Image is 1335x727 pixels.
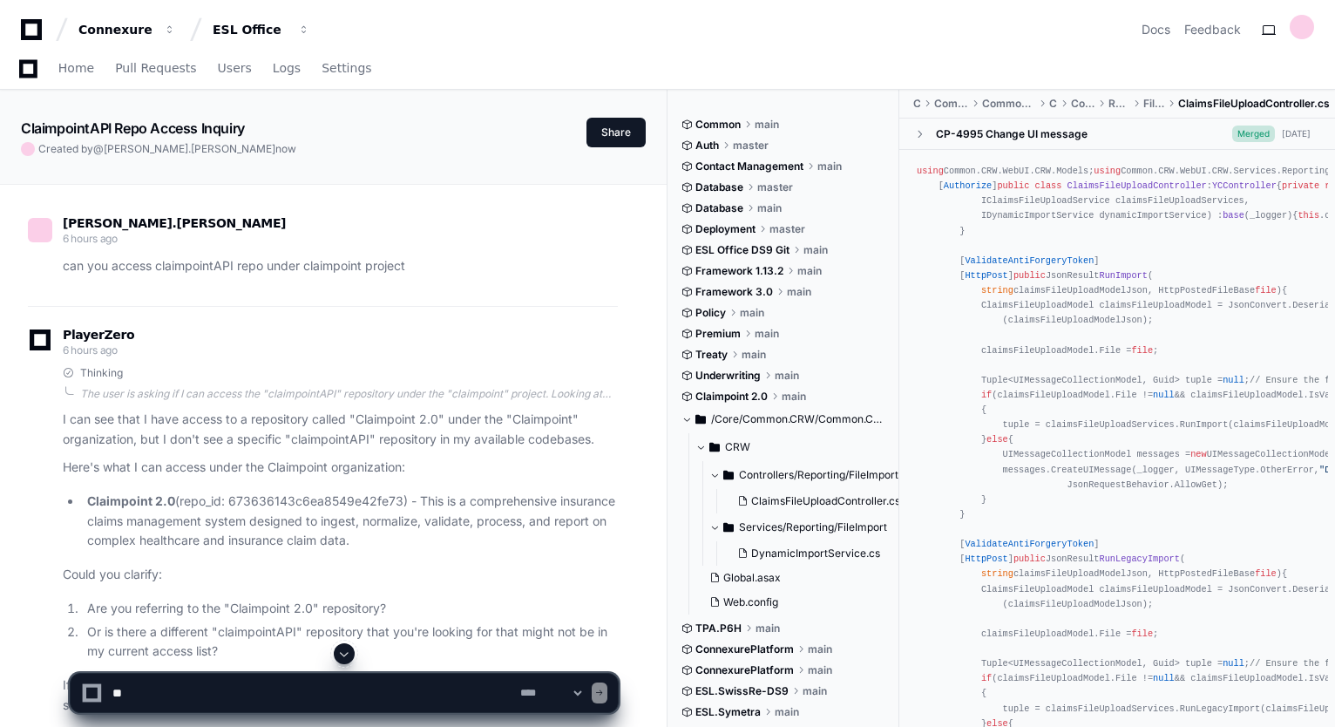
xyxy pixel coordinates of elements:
[965,554,1007,564] span: HttpPost
[782,390,806,404] span: main
[322,49,371,89] a: Settings
[206,14,317,45] button: ESL Office
[115,63,196,73] span: Pull Requests
[917,554,1282,579] span: JsonResult ( )
[1184,21,1241,38] button: Feedback
[82,622,618,662] li: Or is there a different "claimpointAPI" repository that you're looking for that might not be in m...
[757,180,793,194] span: master
[695,222,756,236] span: Deployment
[695,180,743,194] span: Database
[695,118,741,132] span: Common
[273,63,301,73] span: Logs
[695,433,900,461] button: CRW
[1298,210,1319,221] span: this
[981,568,1013,579] span: string
[695,306,726,320] span: Policy
[63,256,618,276] p: can you access claimpointAPI repo under claimpoint project
[917,270,1282,296] span: JsonResult ( )
[1143,97,1164,111] span: FileImport
[63,410,618,450] p: I can see that I have access to a repository called "Claimpoint 2.0" under the "Claimpoint" organ...
[981,285,1013,296] span: string
[1142,21,1170,38] a: Docs
[997,180,1029,191] span: public
[273,49,301,89] a: Logs
[1282,127,1311,140] div: [DATE]
[965,255,1094,266] span: ValidateAntiForgeryToken
[723,465,734,486] svg: Directory
[80,366,123,380] span: Thinking
[695,409,706,430] svg: Directory
[71,14,183,45] button: Connexure
[1250,210,1287,221] span: _logger
[934,97,968,111] span: Common.CRW
[695,285,773,299] span: Framework 3.0
[58,63,94,73] span: Home
[1071,97,1095,111] span: Controllers
[917,285,1277,296] span: claimsFileUploadModelJson, HttpPostedFileBase
[944,180,992,191] span: Authorize
[986,434,1008,445] span: else
[755,327,779,341] span: main
[917,166,944,176] span: using
[733,139,769,153] span: master
[82,599,618,619] li: Are you referring to the "Claimpoint 2.0" repository?
[709,461,911,489] button: Controllers/Reporting/FileImport
[695,264,783,278] span: Framework 1.13.2
[1108,97,1129,111] span: Reporting
[751,494,900,508] span: ClaimsFileUploadController.cs
[1013,270,1046,281] span: public
[723,595,778,609] span: Web.config
[695,348,728,362] span: Treaty
[702,566,890,590] button: Global.asax
[981,390,992,400] span: if
[1100,554,1180,564] span: RunLegacyImport
[104,142,275,155] span: [PERSON_NAME].[PERSON_NAME]
[63,330,134,340] span: PlayerZero
[769,222,805,236] span: master
[21,119,245,137] app-text-character-animate: ClaimpointAPI Repo Access Inquiry
[739,520,887,534] span: Services/Reporting/FileImport
[965,270,1007,281] span: HttpPost
[695,243,789,257] span: ESL Office DS9 Git
[87,493,175,508] strong: Claimpoint 2.0
[1212,180,1277,191] span: YCController
[1100,270,1148,281] span: RunImport
[695,327,741,341] span: Premium
[695,160,803,173] span: Contact Management
[936,127,1088,141] div: CP-4995 Change UI message
[275,142,296,155] span: now
[702,590,890,615] button: Web.config
[1035,180,1062,191] span: class
[213,21,288,38] div: ESL Office
[681,405,886,433] button: /Core/Common.CRW/Common.CRW.WebUI
[742,348,766,362] span: main
[1255,568,1277,579] span: file
[695,139,719,153] span: Auth
[1131,628,1153,639] span: file
[1282,180,1319,191] span: private
[78,21,153,38] div: Connexure
[322,63,371,73] span: Settings
[695,369,761,383] span: Underwriting
[711,412,886,426] span: /Core/Common.CRW/Common.CRW.WebUI
[1131,345,1153,356] span: file
[218,63,252,73] span: Users
[58,49,94,89] a: Home
[695,201,743,215] span: Database
[695,642,794,656] span: ConnexurePlatform
[757,201,782,215] span: main
[1067,180,1207,191] span: ClaimsFileUploadController
[1190,449,1206,459] span: new
[82,492,618,551] li: (repo_id: 673636143c6ea8549e42fe73) - This is a comprehensive insurance claims management system ...
[1049,97,1057,111] span: CRW
[775,369,799,383] span: main
[63,232,118,245] span: 6 hours ago
[695,622,742,635] span: TPA.P6H
[723,517,734,538] svg: Directory
[1094,166,1121,176] span: using
[982,97,1035,111] span: Common.CRW.WebUI
[730,541,900,566] button: DynamicImportService.cs
[695,390,768,404] span: Claimpoint 2.0
[63,216,286,230] span: [PERSON_NAME].[PERSON_NAME]
[80,387,618,401] div: The user is asking if I can access the "claimpointAPI" repository under the "claimpoint" project....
